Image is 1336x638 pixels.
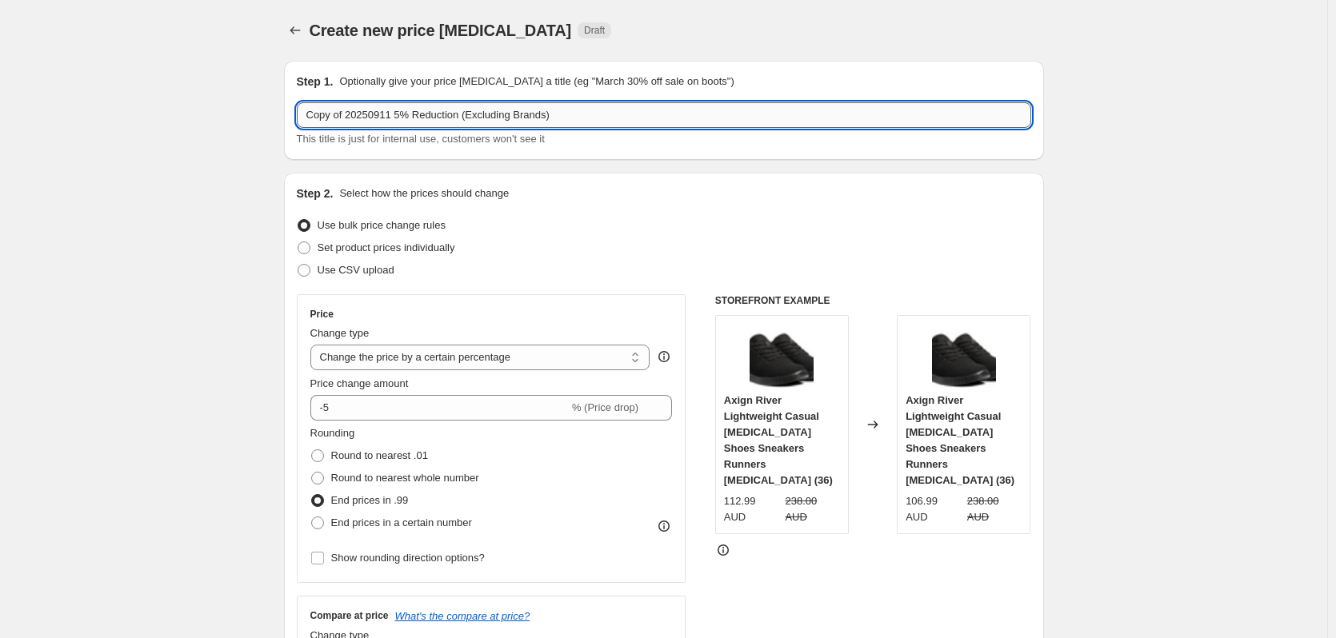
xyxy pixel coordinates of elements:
[297,133,545,145] span: This title is just for internal use, customers won't see it
[785,493,840,525] strike: 238.00 AUD
[310,377,409,389] span: Price change amount
[331,494,409,506] span: End prices in .99
[331,449,428,461] span: Round to nearest .01
[572,401,638,413] span: % (Price drop)
[297,102,1031,128] input: 30% off holiday sale
[310,427,355,439] span: Rounding
[297,185,334,201] h2: Step 2.
[297,74,334,90] h2: Step 1.
[331,472,479,484] span: Round to nearest whole number
[310,327,370,339] span: Change type
[932,324,996,388] img: AX00105_c612b154-86fe-4195-b873-5ceb9f6a05cd_80x.png
[310,609,389,622] h3: Compare at price
[310,395,569,421] input: -15
[750,324,814,388] img: AX00105_c612b154-86fe-4195-b873-5ceb9f6a05cd_80x.png
[715,294,1031,307] h6: STOREFRONT EXAMPLE
[331,552,485,564] span: Show rounding direction options?
[318,241,455,253] span: Set product prices individually
[584,24,605,37] span: Draft
[284,19,306,42] button: Price change jobs
[656,349,672,365] div: help
[724,394,833,486] span: Axign River Lightweight Casual [MEDICAL_DATA] Shoes Sneakers Runners [MEDICAL_DATA] (36)
[967,493,1022,525] strike: 238.00 AUD
[310,22,572,39] span: Create new price [MEDICAL_DATA]
[906,493,961,525] div: 106.99 AUD
[724,493,779,525] div: 112.99 AUD
[318,264,394,276] span: Use CSV upload
[339,185,509,201] p: Select how the prices should change
[310,308,334,321] h3: Price
[339,74,734,90] p: Optionally give your price [MEDICAL_DATA] a title (eg "March 30% off sale on boots")
[395,610,530,622] button: What's the compare at price?
[318,219,446,231] span: Use bulk price change rules
[331,516,472,528] span: End prices in a certain number
[906,394,1014,486] span: Axign River Lightweight Casual [MEDICAL_DATA] Shoes Sneakers Runners [MEDICAL_DATA] (36)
